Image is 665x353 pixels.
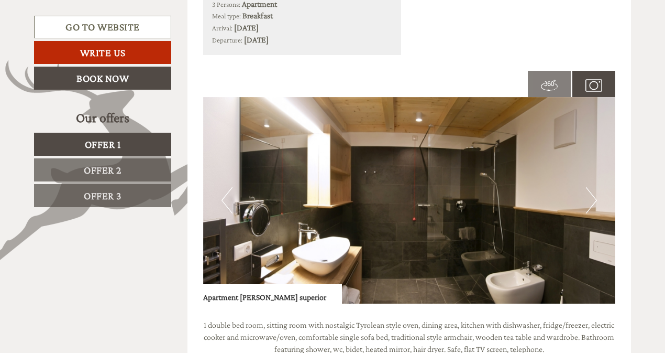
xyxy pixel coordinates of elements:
img: image [203,97,616,304]
img: camera.svg [585,77,602,94]
b: Breakfast [242,11,273,20]
small: 3 Persons: [212,1,240,8]
img: 360-grad.svg [541,77,558,94]
button: Previous [221,187,232,213]
a: Write us [34,41,171,64]
small: 13:32 [16,51,107,58]
small: Departure: [212,36,242,44]
div: Hello, how can we help you? [8,28,113,60]
button: Send [355,272,413,295]
span: Offer 3 [84,190,121,201]
small: Meal type: [212,12,241,20]
span: Offer 1 [85,138,121,150]
div: [DATE] [188,8,225,26]
b: [DATE] [244,35,269,44]
a: Book now [34,67,171,90]
a: Go to website [34,16,171,38]
b: [DATE] [234,23,259,32]
button: Next [586,187,597,213]
span: Offer 2 [84,164,121,176]
div: Zin Senfter Residence [16,30,107,39]
small: Arrival: [212,24,232,32]
div: Apartment [PERSON_NAME] superior [203,284,342,304]
div: Our offers [34,108,171,127]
